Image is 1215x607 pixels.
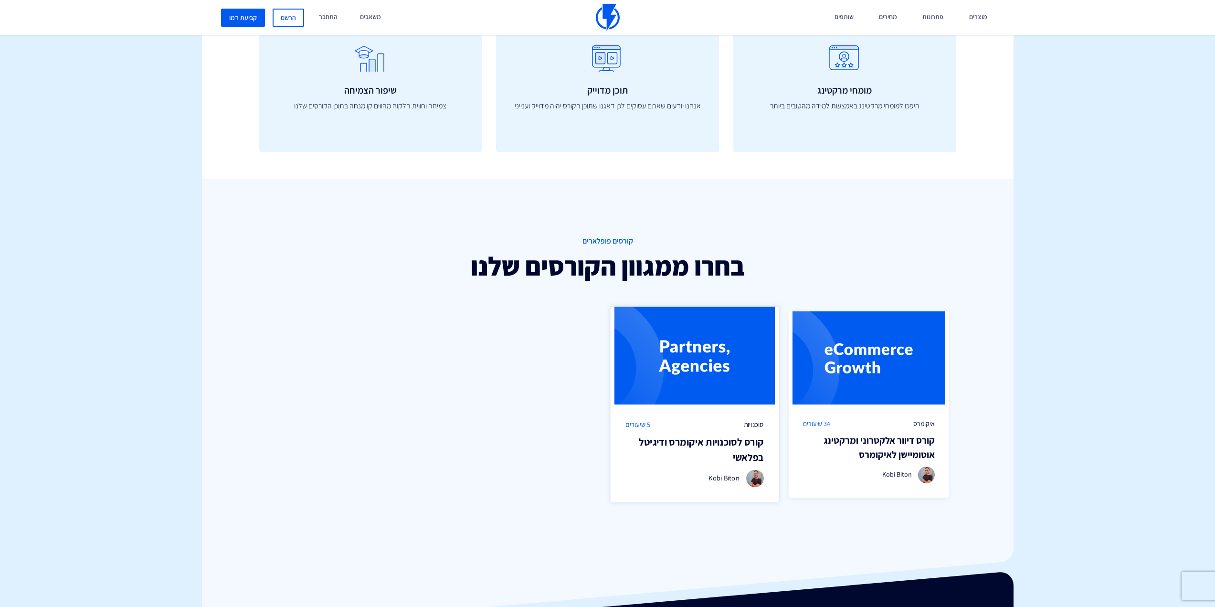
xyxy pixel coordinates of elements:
span: סוכנויות [744,420,764,430]
a: קביעת דמו [221,9,265,27]
span: 5 שיעורים [625,420,651,430]
h2: בחרו ממגוון הקורסים שלנו [259,252,956,281]
p: צמיחה וחווית הלקוח מהווים קו מנחה בתוכן הקורסים שלנו [269,100,473,112]
h3: מומחי מרקטינג [743,85,947,96]
span: 34 שיעורים [803,419,830,428]
span: קורסים פופלארים [259,236,956,247]
p: היפכו למומחי מרקטינג באמצעות למידה מהטובים ביותר [743,100,947,112]
a: איקומרס 34 שיעורים קורס דיוור אלקטרוני ומרקטינג אוטומיישן לאיקומרס Kobi Biton [789,311,949,498]
a: הרשם [273,9,304,27]
h3: קורס לסוכנויות איקומרס ודיגיטל בפלאשי [625,435,764,465]
h3: תוכן מדוייק [506,85,709,96]
span: Kobi Biton [708,473,740,482]
span: Kobi Biton [882,470,912,479]
a: סוכנויות 5 שיעורים קורס לסוכנויות איקומרס ודיגיטל בפלאשי Kobi Biton [611,307,779,503]
span: איקומרס [913,419,935,428]
p: אנחנו יודעים שאתם עסוקים לכן דאגנו שתוכן הקורס יהיה מדוייק וענייני [506,100,709,112]
h3: שיפור הצמיחה [269,85,473,96]
h3: קורס דיוור אלקטרוני ומרקטינג אוטומיישן לאיקומרס [803,433,935,462]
